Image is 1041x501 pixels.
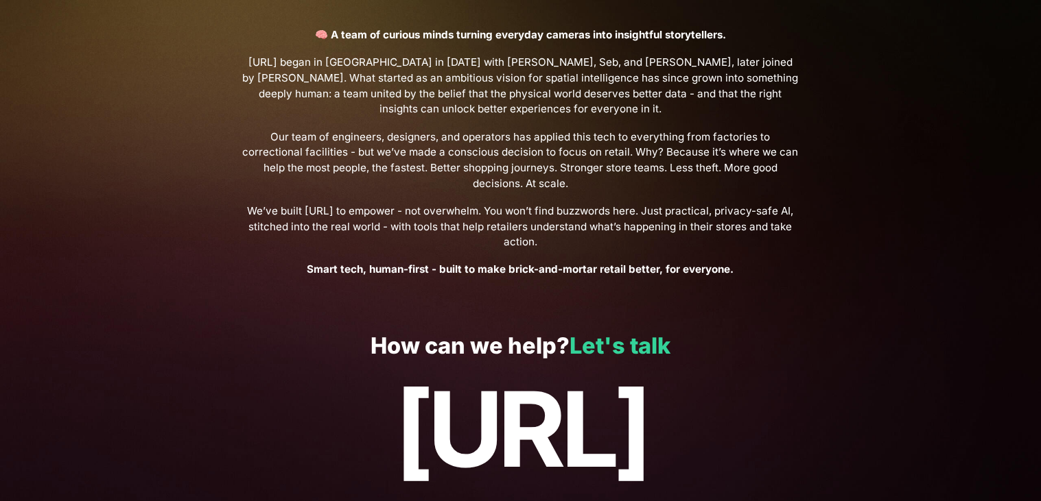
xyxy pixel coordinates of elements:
[570,332,670,359] a: Let's talk
[30,371,1011,488] p: [URL]
[30,334,1011,359] p: How can we help?
[241,55,800,117] span: [URL] began in [GEOGRAPHIC_DATA] in [DATE] with [PERSON_NAME], Seb, and [PERSON_NAME], later join...
[315,28,726,41] strong: 🧠 A team of curious minds turning everyday cameras into insightful storytellers.
[241,204,800,250] span: We’ve built [URL] to empower - not overwhelm. You won’t find buzzwords here. Just practical, priv...
[241,130,800,192] span: Our team of engineers, designers, and operators has applied this tech to everything from factorie...
[307,262,734,276] strong: Smart tech, human-first - built to make brick-and-mortar retail better, for everyone.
